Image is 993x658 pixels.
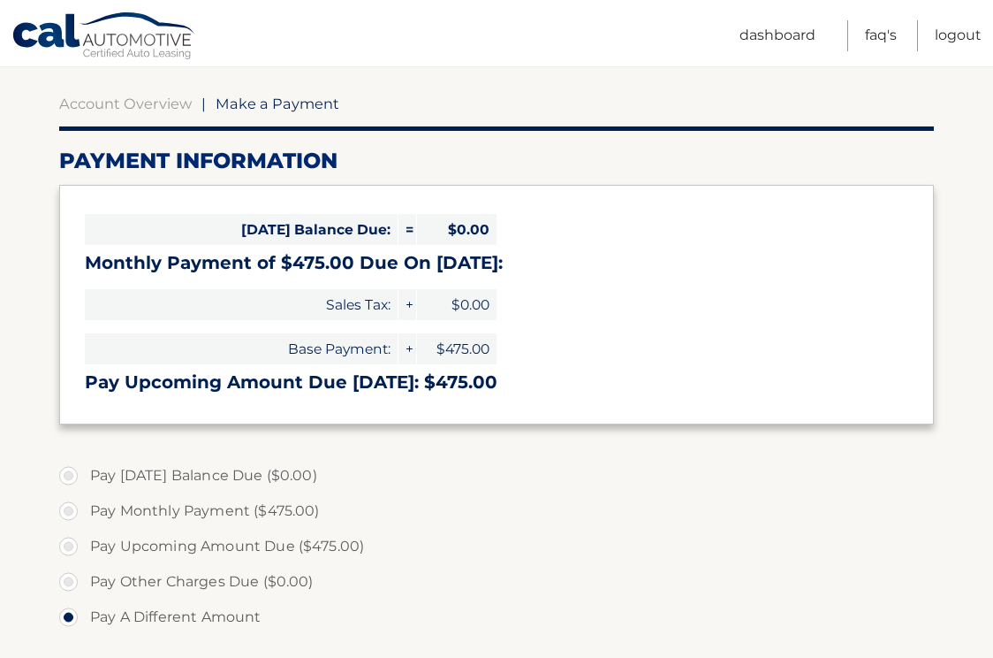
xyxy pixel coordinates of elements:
label: Pay Other Charges Due ($0.00) [59,564,934,600]
label: Pay Monthly Payment ($475.00) [59,493,934,529]
label: Pay A Different Amount [59,600,934,635]
a: FAQ's [865,20,897,51]
span: $0.00 [417,289,496,320]
span: + [398,333,416,364]
span: | [201,95,206,112]
span: $0.00 [417,214,496,245]
span: = [398,214,416,245]
a: Dashboard [739,20,815,51]
a: Cal Automotive [11,11,197,63]
h3: Pay Upcoming Amount Due [DATE]: $475.00 [85,371,908,394]
label: Pay Upcoming Amount Due ($475.00) [59,529,934,564]
span: [DATE] Balance Due: [85,214,398,245]
a: Logout [935,20,982,51]
a: Account Overview [59,95,192,112]
span: + [398,289,416,320]
h3: Monthly Payment of $475.00 Due On [DATE]: [85,252,908,274]
label: Pay [DATE] Balance Due ($0.00) [59,458,934,493]
span: $475.00 [417,333,496,364]
span: Sales Tax: [85,289,398,320]
span: Make a Payment [216,95,339,112]
span: Base Payment: [85,333,398,364]
h2: Payment Information [59,148,934,174]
